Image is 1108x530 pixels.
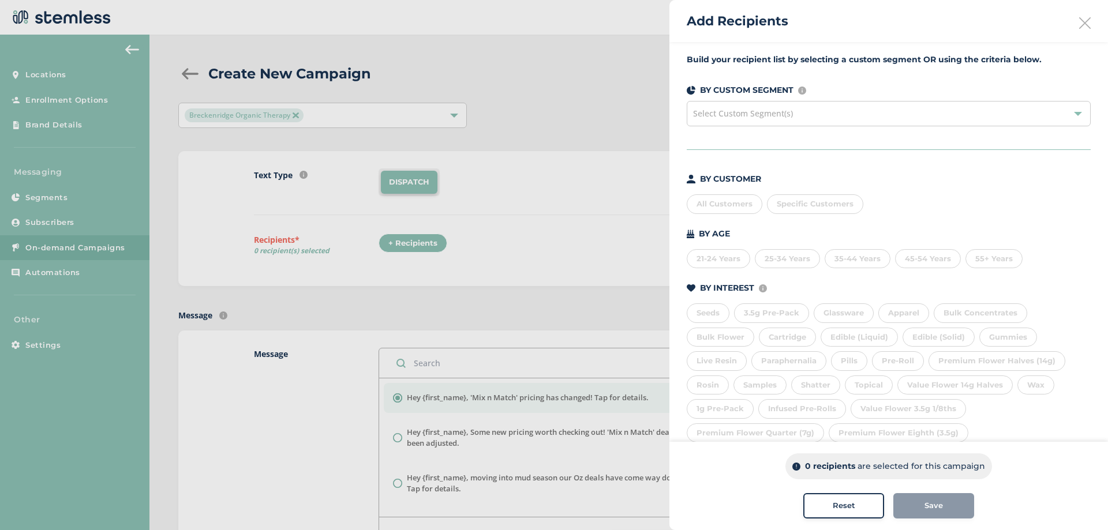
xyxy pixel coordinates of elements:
[687,230,694,238] img: icon-cake-93b2a7b5.svg
[700,173,761,185] p: BY CUSTOMER
[803,493,884,518] button: Reset
[687,249,750,269] div: 21-24 Years
[791,375,840,395] div: Shatter
[831,351,867,371] div: Pills
[699,228,730,240] p: BY AGE
[814,303,874,323] div: Glassware
[700,282,754,294] p: BY INTEREST
[792,463,800,471] img: icon-info-dark-48f6c5f3.svg
[833,500,855,512] span: Reset
[858,460,985,472] p: are selected for this campaign
[687,351,747,371] div: Live Resin
[777,199,854,208] span: Specific Customers
[903,328,975,347] div: Edible (Solid)
[687,328,754,347] div: Bulk Flower
[805,460,855,472] p: 0 recipients
[934,303,1027,323] div: Bulk Concentrates
[897,375,1013,395] div: Value Flower 14g Halves
[895,249,961,269] div: 45-54 Years
[821,328,898,347] div: Edible (Liquid)
[687,399,754,419] div: 1g Pre-Pack
[929,351,1065,371] div: Premium Flower Halves (14g)
[687,86,695,95] img: icon-segments-dark-074adb27.svg
[687,284,695,292] img: icon-heart-dark-29e6356f.svg
[687,303,729,323] div: Seeds
[1050,475,1108,530] iframe: Chat Widget
[687,54,1091,66] label: Build your recipient list by selecting a custom segment OR using the criteria below.
[851,399,966,419] div: Value Flower 3.5g 1/8ths
[687,175,695,183] img: icon-person-dark-ced50e5f.svg
[845,375,893,395] div: Topical
[829,423,968,443] div: Premium Flower Eighth (3.5g)
[979,328,1037,347] div: Gummies
[751,351,826,371] div: Paraphernalia
[798,87,806,95] img: icon-info-236977d2.svg
[687,194,762,214] div: All Customers
[758,399,846,419] div: Infused Pre-Rolls
[759,284,767,292] img: icon-info-236977d2.svg
[693,108,793,119] span: Select Custom Segment(s)
[734,303,809,323] div: 3.5g Pre-Pack
[872,351,924,371] div: Pre-Roll
[700,84,793,96] p: BY CUSTOM SEGMENT
[825,249,890,269] div: 35-44 Years
[965,249,1023,269] div: 55+ Years
[733,375,787,395] div: Samples
[687,375,729,395] div: Rosin
[878,303,929,323] div: Apparel
[755,249,820,269] div: 25-34 Years
[687,12,788,31] h2: Add Recipients
[687,423,824,443] div: Premium Flower Quarter (7g)
[759,328,816,347] div: Cartridge
[1017,375,1054,395] div: Wax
